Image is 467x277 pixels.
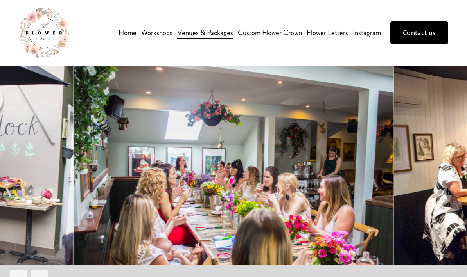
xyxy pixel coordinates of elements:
a: Venues & Packages [177,26,233,39]
a: Home [119,26,137,39]
a: folder dropdown [141,26,172,39]
span: Workshops [141,27,172,39]
a: Contact us [390,21,448,44]
a: Custom Flower Crown [238,26,302,39]
a: Flower Letters [307,26,348,39]
a: Instagram [353,26,381,39]
img: The Flower Social [19,8,69,58]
